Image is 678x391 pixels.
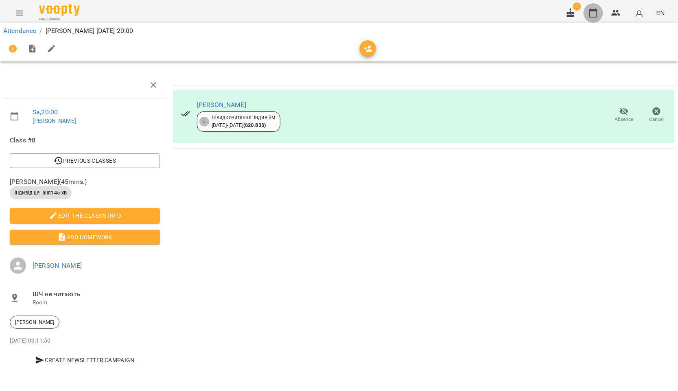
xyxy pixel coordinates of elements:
[653,5,668,20] button: EN
[10,316,59,329] div: [PERSON_NAME]
[33,289,160,299] span: ШЧ не читають
[33,118,76,124] a: [PERSON_NAME]
[10,153,160,168] button: Previous Classes
[39,4,80,16] img: Voopty Logo
[16,211,153,221] span: Edit the class's Info
[39,17,80,22] span: For Business
[46,26,133,36] p: [PERSON_NAME] [DATE] 20:00
[656,9,665,17] span: EN
[10,353,160,367] button: Create Newsletter Campaign
[199,117,209,127] div: 5
[33,262,82,269] a: [PERSON_NAME]
[10,208,160,223] button: Edit the class's Info
[33,108,58,116] a: Sa , 20:00
[13,355,157,365] span: Create Newsletter Campaign
[10,337,160,345] p: [DATE] 03:11:50
[10,135,160,145] span: Class #8
[243,122,266,128] b: ( 620.83 $ )
[39,26,42,36] li: /
[16,232,153,242] span: Add Homework
[10,3,29,23] button: Menu
[615,116,634,123] span: Absence
[10,319,59,326] span: [PERSON_NAME]
[10,230,160,245] button: Add Homework
[33,299,160,307] p: Room
[212,114,275,129] div: Швидкочитання: Індив 3м [DATE] - [DATE]
[608,104,641,127] button: Absence
[10,189,72,197] span: індивід шч англ 45 хв
[16,156,153,166] span: Previous Classes
[10,177,160,187] span: [PERSON_NAME] ( 45 mins. )
[573,2,581,11] span: 1
[650,116,664,123] span: Cancel
[197,101,246,109] a: [PERSON_NAME]
[3,27,36,35] a: Attendance
[634,7,645,19] img: avatar_s.png
[3,26,675,36] nav: breadcrumb
[641,104,673,127] button: Cancel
